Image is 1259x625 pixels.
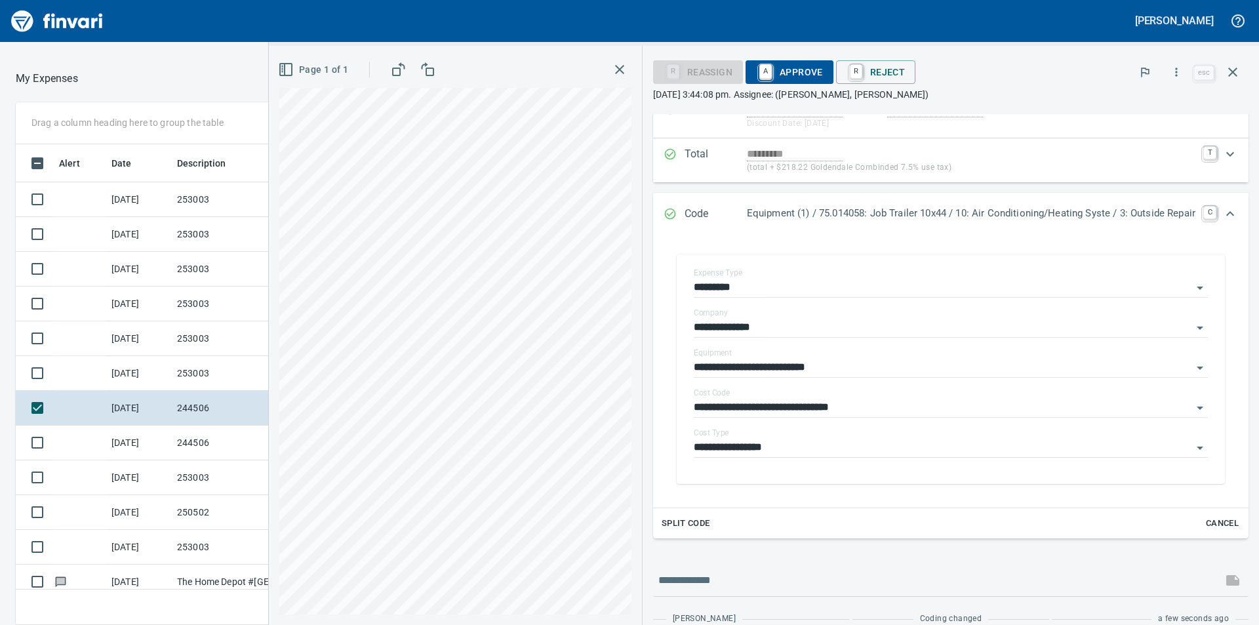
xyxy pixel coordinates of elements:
nav: breadcrumb [16,71,78,87]
button: Open [1191,399,1209,417]
p: Total [685,146,747,174]
p: My Expenses [16,71,78,87]
h5: [PERSON_NAME] [1135,14,1214,28]
button: Split Code [658,514,713,534]
td: 253003 [172,530,290,565]
span: Close invoice [1191,56,1249,88]
td: [DATE] [106,565,172,599]
td: 253003 [172,252,290,287]
td: 253003 [172,356,290,391]
label: Expense Type [694,269,742,277]
td: 253003 [172,287,290,321]
span: Split Code [662,516,710,531]
button: Open [1191,279,1209,297]
td: [DATE] [106,321,172,356]
p: Equipment (1) / 75.014058: Job Trailer 10x44 / 10: Air Conditioning/Heating Syste / 3: Outside Re... [747,206,1195,221]
span: Alert [59,155,97,171]
a: T [1203,146,1216,159]
td: 253003 [172,182,290,217]
label: Company [694,309,728,317]
button: Open [1191,319,1209,337]
td: 244506 [172,391,290,426]
a: A [759,64,772,79]
td: 253003 [172,217,290,252]
span: Description [177,155,243,171]
td: The Home Depot #[GEOGRAPHIC_DATA] [172,565,290,599]
span: Date [111,155,132,171]
button: RReject [836,60,915,84]
span: Cancel [1205,516,1240,531]
span: Page 1 of 1 [281,62,348,78]
p: Code [685,206,747,223]
div: Expand [653,138,1249,182]
span: Alert [59,155,80,171]
a: R [850,64,862,79]
button: Cancel [1201,514,1243,534]
td: [DATE] [106,182,172,217]
button: Page 1 of 1 [275,58,353,82]
label: Cost Code [694,389,730,397]
a: C [1203,206,1216,219]
td: 244506 [172,426,290,460]
p: Drag a column heading here to group the table [31,116,224,129]
td: 250502 [172,495,290,530]
button: Open [1191,439,1209,457]
span: This records your message into the invoice and notifies anyone mentioned [1217,565,1249,596]
button: Open [1191,359,1209,377]
td: [DATE] [106,495,172,530]
button: More [1162,58,1191,87]
button: Flag [1130,58,1159,87]
a: esc [1194,66,1214,80]
p: (total + $218.22 Goldendale Combinded 7.5% use tax) [747,161,1195,174]
button: AApprove [746,60,833,84]
div: Expand [653,236,1249,539]
td: [DATE] [106,530,172,565]
td: [DATE] [106,252,172,287]
label: Cost Type [694,429,729,437]
td: [DATE] [106,460,172,495]
span: Has messages [54,577,68,586]
span: Reject [847,61,905,83]
td: [DATE] [106,217,172,252]
button: [PERSON_NAME] [1132,10,1217,31]
p: [DATE] 3:44:08 pm. Assignee: ([PERSON_NAME], [PERSON_NAME]) [653,88,1249,101]
label: Equipment [694,349,732,357]
span: Description [177,155,226,171]
td: [DATE] [106,426,172,460]
td: 253003 [172,321,290,356]
td: [DATE] [106,356,172,391]
span: Date [111,155,149,171]
img: Finvari [8,5,106,37]
span: Approve [756,61,823,83]
td: [DATE] [106,391,172,426]
td: [DATE] [106,287,172,321]
td: 253003 [172,460,290,495]
div: Reassign [653,66,743,77]
div: Expand [653,193,1249,236]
